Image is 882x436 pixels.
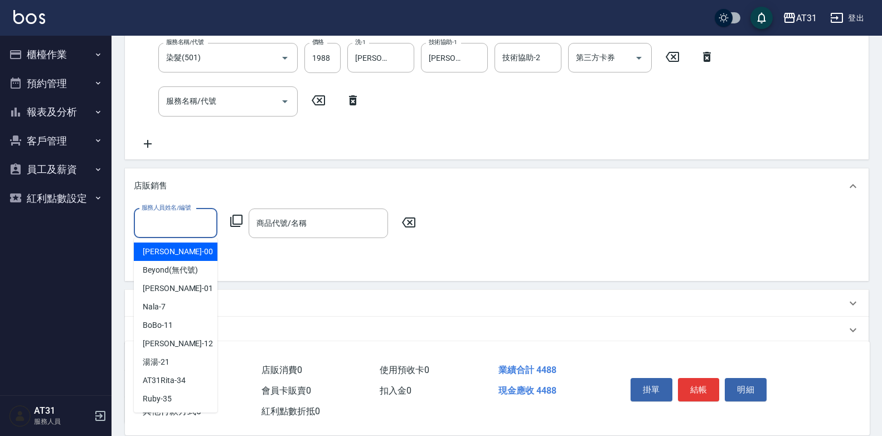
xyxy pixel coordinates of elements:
span: 業績合計 4488 [498,365,556,375]
span: 紅利點數折抵 0 [261,406,320,416]
button: 紅利點數設定 [4,184,107,213]
button: 員工及薪資 [4,155,107,184]
div: 店販銷售 [125,168,869,204]
button: Open [630,49,648,67]
button: 登出 [826,8,869,28]
span: Nala -7 [143,301,166,313]
div: AT31 [796,11,817,25]
span: 使用預收卡 0 [380,365,429,375]
button: Open [276,93,294,110]
button: Open [276,49,294,67]
img: Person [9,405,31,427]
span: [PERSON_NAME] -36 [143,411,213,423]
button: 掛單 [631,378,672,401]
label: 洗-1 [355,38,366,46]
p: 服務人員 [34,416,91,427]
span: AT31Rita -34 [143,375,185,386]
span: Ruby -35 [143,393,172,405]
span: 店販消費 0 [261,365,302,375]
label: 服務名稱/代號 [166,38,203,46]
p: 店販銷售 [134,180,167,192]
span: 扣入金 0 [380,385,411,396]
span: Beyond (無代號) [143,264,197,276]
button: 客戶管理 [4,127,107,156]
button: 結帳 [678,378,720,401]
button: 預約管理 [4,69,107,98]
span: BoBo -11 [143,319,173,331]
label: 服務人員姓名/編號 [142,204,191,212]
span: 現金應收 4488 [498,385,556,396]
img: Logo [13,10,45,24]
span: 會員卡販賣 0 [261,385,311,396]
label: 技術協助-1 [429,38,457,46]
span: [PERSON_NAME] -12 [143,338,213,350]
button: 報表及分析 [4,98,107,127]
h5: AT31 [34,405,91,416]
span: 湯湯 -21 [143,356,169,368]
button: 明細 [725,378,767,401]
div: 使用預收卡 [125,317,869,343]
label: 價格 [312,38,324,46]
span: [PERSON_NAME] -01 [143,283,213,294]
button: save [750,7,773,29]
div: 預收卡販賣 [125,290,869,317]
button: AT31 [778,7,821,30]
button: 櫃檯作業 [4,40,107,69]
span: [PERSON_NAME] -00 [143,246,213,258]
